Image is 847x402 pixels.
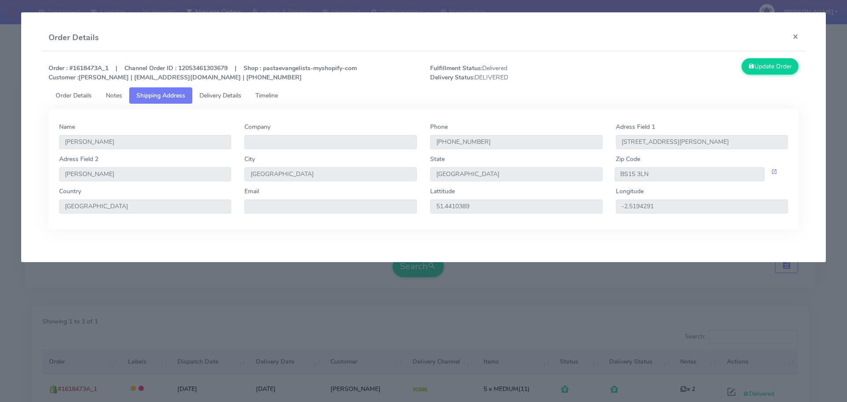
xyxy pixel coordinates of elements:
label: Lattitude [430,187,455,196]
label: Longitude [616,187,644,196]
label: State [430,154,445,164]
span: Notes [106,91,122,100]
span: Delivered DELIVERED [423,64,615,82]
ul: Tabs [49,87,799,104]
strong: Customer : [49,73,79,82]
label: Zip Code [616,154,640,164]
button: Close [786,25,806,48]
label: Name [59,122,75,131]
span: Order Details [56,91,92,100]
label: Country [59,187,81,196]
label: Phone [430,122,448,131]
label: Adress Field 1 [616,122,655,131]
strong: Delivery Status: [430,73,475,82]
span: Delivery Details [199,91,241,100]
span: Shipping Address [136,91,185,100]
label: Email [244,187,259,196]
strong: Fulfillment Status: [430,64,482,72]
label: Adress Field 2 [59,154,98,164]
label: Company [244,122,270,131]
span: Timeline [255,91,278,100]
button: Update Order [742,58,799,75]
h4: Order Details [49,32,99,44]
strong: Order : #1618473A_1 | Channel Order ID : 12053461303679 | Shop : pastaevangelists-myshopify-com [... [49,64,357,82]
label: City [244,154,255,164]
